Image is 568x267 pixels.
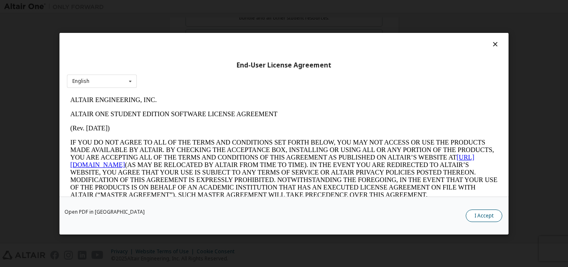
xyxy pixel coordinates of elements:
a: [URL][DOMAIN_NAME] [3,61,407,75]
p: (Rev. [DATE]) [3,32,431,39]
p: This Altair One Student Edition Software License Agreement (“Agreement”) is between Altair Engine... [3,112,431,142]
button: I Accept [466,209,502,222]
p: ALTAIR ONE STUDENT EDITION SOFTWARE LICENSE AGREEMENT [3,17,431,25]
div: English [72,79,89,84]
a: Open PDF in [GEOGRAPHIC_DATA] [64,209,145,214]
div: End-User License Agreement [67,61,501,69]
p: ALTAIR ENGINEERING, INC. [3,3,431,11]
p: IF YOU DO NOT AGREE TO ALL OF THE TERMS AND CONDITIONS SET FORTH BELOW, YOU MAY NOT ACCESS OR USE... [3,46,431,106]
